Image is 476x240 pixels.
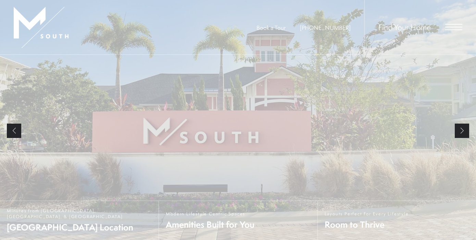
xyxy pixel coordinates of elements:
[300,24,351,31] a: Call Us at 813-570-8014
[7,221,152,233] span: [GEOGRAPHIC_DATA] Location
[445,24,462,30] button: Open Menu
[7,124,21,138] a: Previous
[7,208,152,219] span: Minutes from [GEOGRAPHIC_DATA], [GEOGRAPHIC_DATA], & [GEOGRAPHIC_DATA]
[325,211,409,217] span: Layouts Perfect For Every Lifestyle
[159,201,317,240] a: Modern Lifestyle Centric Spaces
[325,218,409,230] span: Room to Thrive
[166,211,254,217] span: Modern Lifestyle Centric Spaces
[256,24,286,31] a: Book a Tour
[378,22,431,33] a: Find Your Home
[166,218,254,230] span: Amenities Built for You
[300,24,351,31] span: [PHONE_NUMBER]
[317,201,476,240] a: Layouts Perfect For Every Lifestyle
[14,7,68,48] img: MSouth
[455,124,469,138] a: Next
